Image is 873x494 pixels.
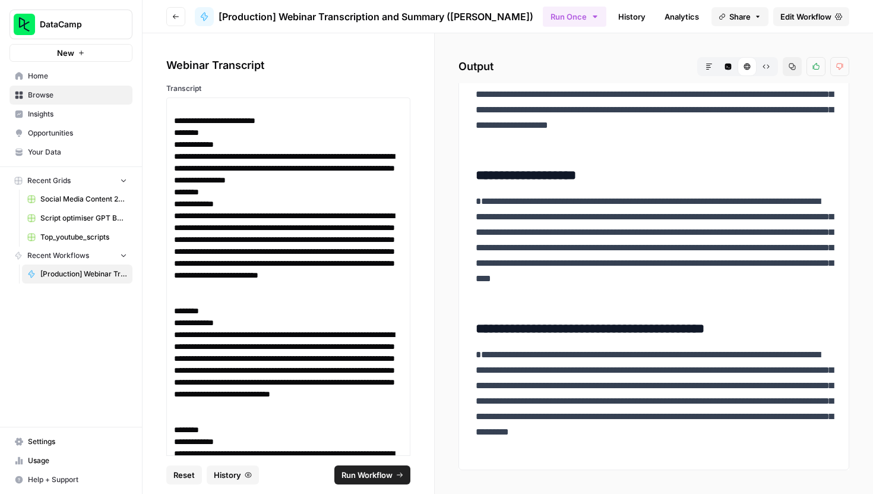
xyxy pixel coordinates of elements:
[657,7,706,26] a: Analytics
[22,228,132,247] a: Top_youtube_scripts
[10,10,132,39] button: Workspace: DataCamp
[22,209,132,228] a: Script optimiser GPT Build V2 Grid
[10,143,132,162] a: Your Data
[773,7,849,26] a: Edit Workflow
[22,265,132,284] a: [Production] Webinar Transcription and Summary ([PERSON_NAME])
[10,247,132,265] button: Recent Workflows
[10,470,132,489] button: Help + Support
[27,175,71,186] span: Recent Grids
[40,269,127,279] span: [Production] Webinar Transcription and Summary ([PERSON_NAME])
[10,86,132,105] a: Browse
[28,455,127,466] span: Usage
[166,465,202,484] button: Reset
[28,109,127,119] span: Insights
[334,465,410,484] button: Run Workflow
[57,47,74,59] span: New
[341,469,393,481] span: Run Workflow
[543,7,606,27] button: Run Once
[207,465,259,484] button: History
[28,71,127,81] span: Home
[10,44,132,62] button: New
[28,474,127,485] span: Help + Support
[40,194,127,204] span: Social Media Content 2025
[22,190,132,209] a: Social Media Content 2025
[711,7,768,26] button: Share
[780,11,831,23] span: Edit Workflow
[458,57,849,76] h2: Output
[28,147,127,158] span: Your Data
[10,172,132,190] button: Recent Grids
[28,128,127,139] span: Opportunities
[214,469,241,481] span: History
[28,90,127,100] span: Browse
[10,432,132,451] a: Settings
[10,124,132,143] a: Opportunities
[10,451,132,470] a: Usage
[173,469,195,481] span: Reset
[14,14,35,35] img: DataCamp Logo
[10,105,132,124] a: Insights
[28,436,127,447] span: Settings
[27,250,89,261] span: Recent Workflows
[611,7,653,26] a: History
[40,232,127,243] span: Top_youtube_scripts
[219,10,533,24] span: [Production] Webinar Transcription and Summary ([PERSON_NAME])
[40,18,112,30] span: DataCamp
[10,67,132,86] a: Home
[729,11,751,23] span: Share
[166,83,410,94] label: Transcript
[195,7,533,26] a: [Production] Webinar Transcription and Summary ([PERSON_NAME])
[166,57,410,74] div: Webinar Transcript
[40,213,127,224] span: Script optimiser GPT Build V2 Grid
